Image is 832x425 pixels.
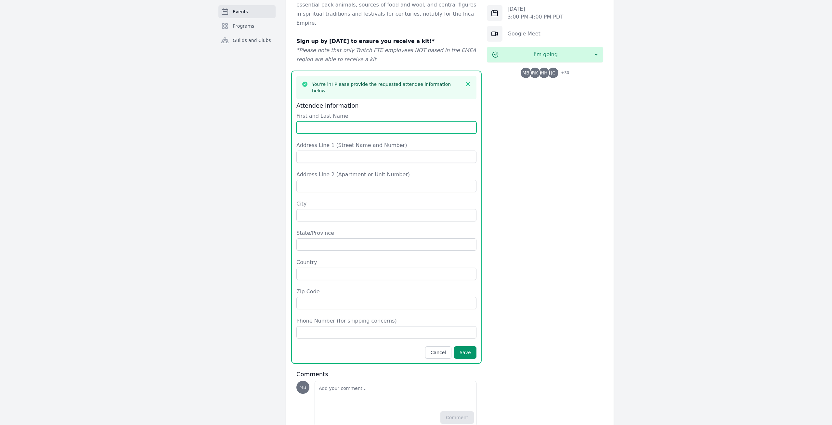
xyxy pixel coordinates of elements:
[541,71,548,75] span: HH
[218,5,276,57] nav: Sidebar
[296,229,476,237] label: State/Province
[296,200,476,208] label: City
[296,259,476,266] label: Country
[557,69,569,78] span: + 30
[499,51,593,59] span: I'm going
[425,346,451,359] button: Cancel
[454,346,476,359] button: Save
[233,23,254,29] span: Programs
[551,71,555,75] span: JC
[296,102,476,110] h3: Attendee information
[218,34,276,47] a: Guilds and Clubs
[508,13,564,21] p: 3:00 PM - 4:00 PM PDT
[312,81,461,94] h3: You're in! Please provide the requested attendee information below
[296,38,435,44] strong: Sign up by [DATE] to ensure you receive a kit!*
[218,20,276,33] a: Programs
[296,370,476,378] h3: Comments
[296,112,476,120] label: First and Last Name
[296,141,476,149] label: Address Line 1 (Street Name and Number)
[440,411,474,424] button: Comment
[296,288,476,296] label: Zip Code
[233,8,248,15] span: Events
[233,37,271,44] span: Guilds and Clubs
[532,71,538,75] span: RK
[218,5,276,18] a: Events
[508,5,564,13] p: [DATE]
[487,47,603,62] button: I'm going
[522,71,529,75] span: MB
[296,47,476,62] em: *Please note that only Twitch FTE employees NOT based in the EMEA region are able to receive a kit
[296,317,476,325] label: Phone Number (for shipping concerns)
[508,31,540,37] a: Google Meet
[296,171,476,179] label: Address Line 2 (Apartment or Unit Number)
[299,385,306,390] span: MB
